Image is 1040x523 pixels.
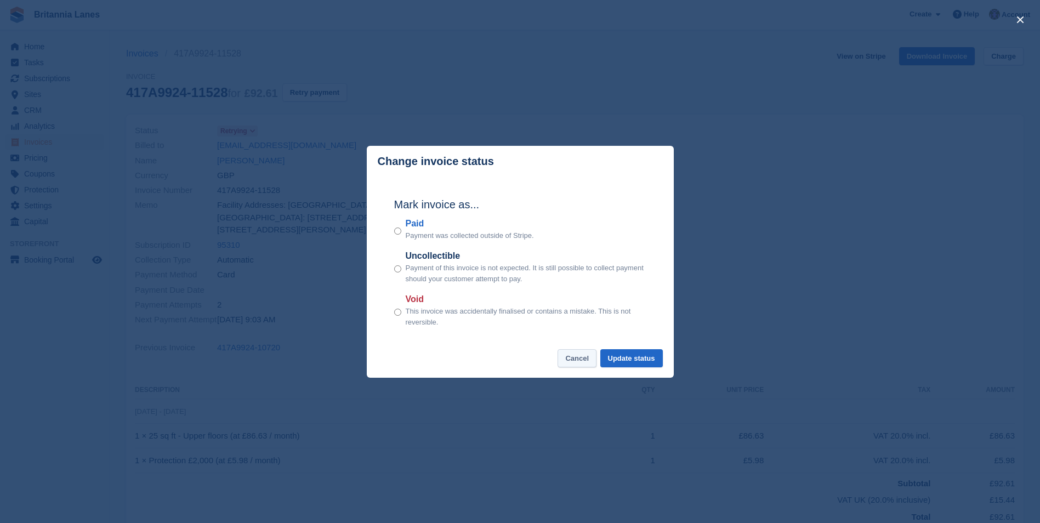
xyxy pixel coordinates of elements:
[406,217,534,230] label: Paid
[394,196,646,213] h2: Mark invoice as...
[600,349,663,367] button: Update status
[406,293,646,306] label: Void
[406,306,646,327] p: This invoice was accidentally finalised or contains a mistake. This is not reversible.
[558,349,596,367] button: Cancel
[378,155,494,168] p: Change invoice status
[406,263,646,284] p: Payment of this invoice is not expected. It is still possible to collect payment should your cust...
[406,230,534,241] p: Payment was collected outside of Stripe.
[1011,11,1029,29] button: close
[406,249,646,263] label: Uncollectible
